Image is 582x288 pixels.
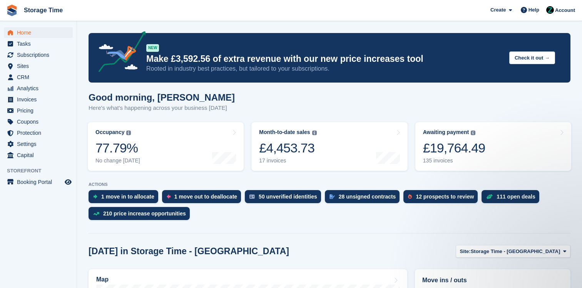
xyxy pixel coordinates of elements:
[259,129,310,136] div: Month-to-date sales
[17,83,63,94] span: Analytics
[89,92,235,103] h1: Good morning, [PERSON_NAME]
[103,210,186,217] div: 210 price increase opportunities
[312,131,317,135] img: icon-info-grey-7440780725fd019a000dd9b08b2336e03edf1995a4989e88bcd33f0948082b44.svg
[21,4,66,17] a: Storage Time
[4,61,73,71] a: menu
[259,157,316,164] div: 17 invoices
[486,194,493,199] img: deal-1b604bf984904fb50ccaf53a9ad4b4a5d6e5aea283cecdc64d6e3604feb123c2.svg
[482,190,543,207] a: 111 open deals
[490,6,506,14] span: Create
[497,194,535,200] div: 111 open deals
[423,157,485,164] div: 135 invoices
[17,94,63,105] span: Invoices
[415,122,571,171] a: Awaiting payment £19,764.49 135 invoices
[17,50,63,60] span: Subscriptions
[95,140,140,156] div: 77.79%
[7,167,77,175] span: Storefront
[509,51,555,64] button: Check it out →
[17,150,63,161] span: Capital
[101,194,154,200] div: 1 move in to allocate
[249,194,255,199] img: verify_identity-adf6edd0f0f0b5bbfe63781bf79b02c33cf7c696d77639b501bdc392416b5a36.svg
[4,38,73,49] a: menu
[126,131,131,135] img: icon-info-grey-7440780725fd019a000dd9b08b2336e03edf1995a4989e88bcd33f0948082b44.svg
[245,190,325,207] a: 50 unverified identities
[89,207,194,224] a: 210 price increase opportunities
[423,140,485,156] div: £19,764.49
[89,104,235,113] p: Here's what's happening across your business [DATE]
[4,94,73,105] a: menu
[4,72,73,83] a: menu
[4,27,73,38] a: menu
[4,83,73,94] a: menu
[4,150,73,161] a: menu
[146,44,159,52] div: NEW
[146,65,503,73] p: Rooted in industry best practices, but tailored to your subscriptions.
[17,127,63,138] span: Protection
[17,61,63,71] span: Sites
[4,105,73,116] a: menu
[471,131,475,135] img: icon-info-grey-7440780725fd019a000dd9b08b2336e03edf1995a4989e88bcd33f0948082b44.svg
[471,248,560,255] span: Storage Time - [GEOGRAPHIC_DATA]
[329,194,335,199] img: contract_signature_icon-13c848040528278c33f63329250d36e43548de30e8caae1d1a13099fd9432cc5.svg
[4,127,73,138] a: menu
[4,139,73,149] a: menu
[17,27,63,38] span: Home
[64,177,73,187] a: Preview store
[95,129,124,136] div: Occupancy
[17,38,63,49] span: Tasks
[93,212,99,215] img: price_increase_opportunities-93ffe204e8149a01c8c9dc8f82e8f89637d9d84a8eef4429ea346261dce0b2c0.svg
[89,190,162,207] a: 1 move in to allocate
[251,122,407,171] a: Month-to-date sales £4,453.73 17 invoices
[6,5,18,16] img: stora-icon-8386f47178a22dfd0bd8f6a31ec36ba5ce8667c1dd55bd0f319d3a0aa187defe.svg
[408,194,412,199] img: prospect-51fa495bee0391a8d652442698ab0144808aea92771e9ea1ae160a38d050c398.svg
[555,7,575,14] span: Account
[4,177,73,187] a: menu
[4,50,73,60] a: menu
[92,31,146,75] img: price-adjustments-announcement-icon-8257ccfd72463d97f412b2fc003d46551f7dbcb40ab6d574587a9cd5c0d94...
[460,248,471,255] span: Site:
[339,194,396,200] div: 28 unsigned contracts
[93,194,97,199] img: move_ins_to_allocate_icon-fdf77a2bb77ea45bf5b3d319d69a93e2d87916cf1d5bf7949dd705db3b84f3ca.svg
[403,190,482,207] a: 12 prospects to review
[17,72,63,83] span: CRM
[259,140,316,156] div: £4,453.73
[96,276,109,283] h2: Map
[423,129,469,136] div: Awaiting payment
[146,53,503,65] p: Make £3,592.56 of extra revenue with our new price increases tool
[17,105,63,116] span: Pricing
[17,139,63,149] span: Settings
[259,194,317,200] div: 50 unverified identities
[89,246,289,257] h2: [DATE] in Storage Time - [GEOGRAPHIC_DATA]
[17,116,63,127] span: Coupons
[416,194,474,200] div: 12 prospects to review
[325,190,404,207] a: 28 unsigned contracts
[167,194,171,199] img: move_outs_to_deallocate_icon-f764333ba52eb49d3ac5e1228854f67142a1ed5810a6f6cc68b1a99e826820c5.svg
[422,276,563,285] h2: Move ins / outs
[546,6,554,14] img: Zain Sarwar
[88,122,244,171] a: Occupancy 77.79% No change [DATE]
[456,245,571,258] button: Site: Storage Time - [GEOGRAPHIC_DATA]
[89,182,570,187] p: ACTIONS
[162,190,245,207] a: 1 move out to deallocate
[4,116,73,127] a: menu
[95,157,140,164] div: No change [DATE]
[174,194,237,200] div: 1 move out to deallocate
[528,6,539,14] span: Help
[17,177,63,187] span: Booking Portal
